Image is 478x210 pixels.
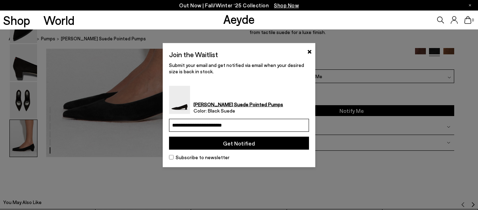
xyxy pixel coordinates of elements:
span: Color: Black Suede [194,108,283,114]
p: Submit your email and get notified via email when your desired size is back in stock. [169,62,309,74]
a: World [43,14,75,26]
h2: Join the Waitlist [169,49,218,59]
a: 0 [464,16,471,24]
strong: [PERSON_NAME] Suede Pointed Pumps [194,101,283,107]
a: Aeyde [223,12,255,26]
input: Subscribe to newsletter [169,155,174,160]
span: Navigate to /collections/new-in [274,2,299,8]
label: Subscribe to newsletter [169,154,309,161]
p: Out Now | Fall/Winter ‘25 Collection [179,1,299,10]
button: × [307,46,312,55]
img: Judi Suede Pointed Pumps [169,86,190,114]
span: 0 [471,18,475,22]
button: Get Notified [169,137,309,150]
a: Shop [3,14,30,26]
